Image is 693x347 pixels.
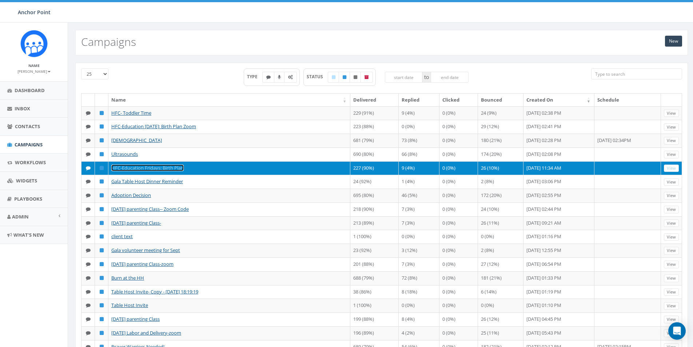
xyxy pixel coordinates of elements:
[350,106,399,120] td: 229 (91%)
[523,94,594,106] th: Created On: activate to sort column ascending
[350,147,399,161] td: 690 (80%)
[247,74,263,80] span: TYPE
[399,202,439,216] td: 7 (3%)
[86,289,91,294] i: Text SMS
[100,111,104,115] i: Published
[15,141,43,148] span: Campaigns
[20,30,48,57] img: Rally_platform_Icon_1.png
[523,244,594,257] td: [DATE] 12:55 PM
[399,94,439,106] th: Replied
[86,276,91,280] i: Text SMS
[399,312,439,326] td: 8 (4%)
[664,178,679,186] a: View
[343,75,346,79] i: Published
[86,317,91,322] i: Text SMS
[12,213,29,220] span: Admin
[86,193,91,198] i: Text SMS
[86,303,91,308] i: Text SMS
[399,230,439,244] td: 0 (0%)
[439,271,478,285] td: 0 (0%)
[100,152,104,157] i: Published
[399,299,439,312] td: 0 (0%)
[664,275,679,282] a: View
[100,179,104,184] i: Published
[15,159,46,166] span: Workflows
[86,331,91,335] i: Text SMS
[111,288,198,295] a: Table Host Invite- Copy - [DATE] 18:19:19
[16,177,37,184] span: Widgets
[13,232,44,238] span: What's New
[15,123,40,130] span: Contacts
[18,9,51,16] span: Anchor Point
[439,216,478,230] td: 0 (0%)
[350,230,399,244] td: 1 (100%)
[278,75,281,79] i: Ringless Voice Mail
[439,161,478,175] td: 0 (0%)
[86,138,91,143] i: Text SMS
[439,326,478,340] td: 0 (0%)
[594,134,661,147] td: [DATE] 02:34PM
[100,166,104,170] i: Published
[111,233,133,240] a: client text
[439,134,478,147] td: 0 (0%)
[399,175,439,189] td: 1 (4%)
[478,175,523,189] td: 2 (8%)
[350,189,399,202] td: 695 (80%)
[664,330,679,337] a: View
[439,94,478,106] th: Clicked
[86,262,91,267] i: Text SMS
[111,137,162,143] a: [DEMOGRAPHIC_DATA]
[664,233,679,241] a: View
[664,192,679,200] a: View
[664,165,679,172] a: View
[350,161,399,175] td: 227 (90%)
[86,124,91,129] i: Text SMS
[111,151,138,157] a: Ultrasounds
[439,257,478,271] td: 0 (0%)
[100,289,104,294] i: Published
[478,161,523,175] td: 26 (10%)
[478,134,523,147] td: 180 (21%)
[14,196,42,202] span: Playbooks
[478,285,523,299] td: 6 (14%)
[350,271,399,285] td: 688 (79%)
[350,244,399,257] td: 23 (92%)
[111,110,151,116] a: HFC- Toddler Time
[274,72,285,83] label: Ringless Voice Mail
[664,302,679,310] a: View
[399,271,439,285] td: 72 (8%)
[86,207,91,212] i: Text SMS
[439,120,478,134] td: 0 (0%)
[478,189,523,202] td: 172 (20%)
[664,151,679,158] a: View
[523,161,594,175] td: [DATE] 11:34 AM
[478,230,523,244] td: 0 (0%)
[350,299,399,312] td: 1 (100%)
[523,175,594,189] td: [DATE] 03:06 PM
[86,111,91,115] i: Text SMS
[86,166,91,170] i: Text SMS
[478,244,523,257] td: 2 (8%)
[111,261,174,267] a: [DATE] parenting Class-zoom
[100,303,104,308] i: Published
[523,202,594,216] td: [DATE] 02:44 PM
[15,105,30,112] span: Inbox
[100,317,104,322] i: Published
[399,216,439,230] td: 7 (3%)
[111,178,183,185] a: Gala Table Host Dinner Reminder
[523,147,594,161] td: [DATE] 02:08 PM
[478,120,523,134] td: 29 (12%)
[594,94,661,106] th: Schedule
[100,262,104,267] i: Published
[350,216,399,230] td: 213 (89%)
[439,244,478,257] td: 0 (0%)
[664,261,679,268] a: View
[307,74,328,80] span: STATUS
[439,106,478,120] td: 0 (0%)
[523,257,594,271] td: [DATE] 06:54 PM
[350,175,399,189] td: 24 (92%)
[17,68,51,74] a: [PERSON_NAME]
[439,312,478,326] td: 0 (0%)
[111,206,189,212] a: [DATE] parenting Class-- Zoom Code
[86,179,91,184] i: Text SMS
